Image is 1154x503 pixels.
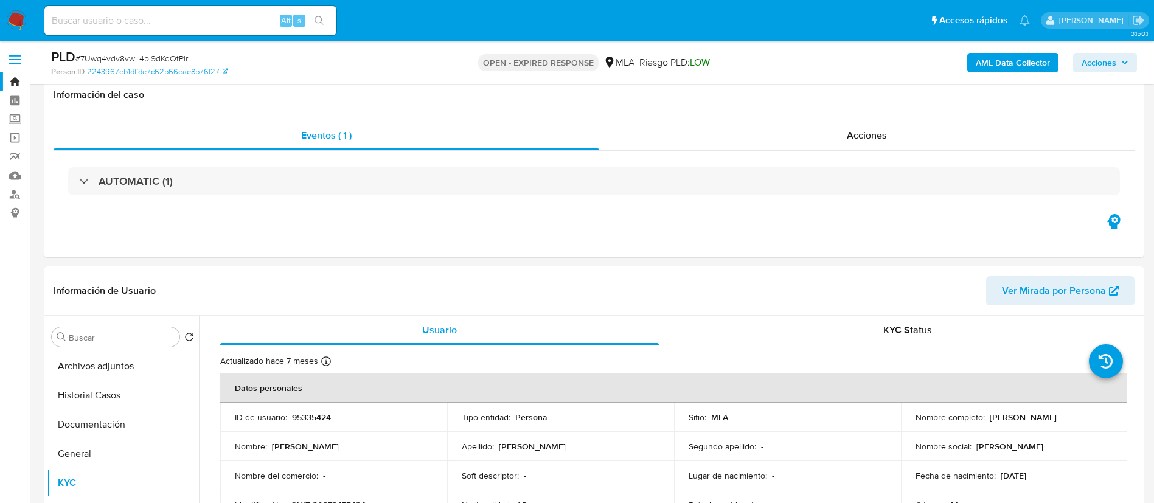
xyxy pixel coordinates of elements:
[916,470,996,481] p: Fecha de nacimiento :
[301,128,352,142] span: Eventos ( 1 )
[307,12,332,29] button: search-icon
[916,412,985,423] p: Nombre completo :
[1082,53,1116,72] span: Acciones
[47,468,199,498] button: KYC
[711,412,728,423] p: MLA
[639,56,710,69] span: Riesgo PLD:
[51,47,75,66] b: PLD
[847,128,887,142] span: Acciones
[57,332,66,342] button: Buscar
[916,441,972,452] p: Nombre social :
[235,470,318,481] p: Nombre del comercio :
[883,323,932,337] span: KYC Status
[235,441,267,452] p: Nombre :
[990,412,1057,423] p: [PERSON_NAME]
[47,410,199,439] button: Documentación
[68,167,1120,195] div: AUTOMATIC (1)
[44,13,336,29] input: Buscar usuario o caso...
[75,52,188,64] span: # 7Uwq4vdv8vwL4pj9dKdQtPir
[184,332,194,345] button: Volver al orden por defecto
[690,55,710,69] span: LOW
[939,14,1007,27] span: Accesos rápidos
[478,54,599,71] p: OPEN - EXPIRED RESPONSE
[761,441,763,452] p: -
[235,412,287,423] p: ID de usuario :
[515,412,547,423] p: Persona
[1020,15,1030,26] a: Notificaciones
[47,352,199,381] button: Archivos adjuntos
[51,66,85,77] b: Person ID
[689,412,706,423] p: Sitio :
[603,56,634,69] div: MLA
[462,412,510,423] p: Tipo entidad :
[292,412,331,423] p: 95335424
[281,15,291,26] span: Alt
[967,53,1058,72] button: AML Data Collector
[462,441,494,452] p: Apellido :
[1001,470,1026,481] p: [DATE]
[976,53,1050,72] b: AML Data Collector
[462,470,519,481] p: Soft descriptor :
[99,175,173,188] h3: AUTOMATIC (1)
[272,441,339,452] p: [PERSON_NAME]
[1132,14,1145,27] a: Salir
[54,89,1135,101] h1: Información del caso
[220,373,1127,403] th: Datos personales
[524,470,526,481] p: -
[689,441,756,452] p: Segundo apellido :
[422,323,457,337] span: Usuario
[976,441,1043,452] p: [PERSON_NAME]
[47,439,199,468] button: General
[986,276,1135,305] button: Ver Mirada por Persona
[87,66,228,77] a: 2243967eb1dffde7c62b66eae8b76f27
[220,355,318,367] p: Actualizado hace 7 meses
[1073,53,1137,72] button: Acciones
[323,470,325,481] p: -
[689,470,767,481] p: Lugar de nacimiento :
[69,332,175,343] input: Buscar
[54,285,156,297] h1: Información de Usuario
[1002,276,1106,305] span: Ver Mirada por Persona
[499,441,566,452] p: [PERSON_NAME]
[297,15,301,26] span: s
[772,470,774,481] p: -
[47,381,199,410] button: Historial Casos
[1059,15,1128,26] p: micaela.pliatskas@mercadolibre.com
